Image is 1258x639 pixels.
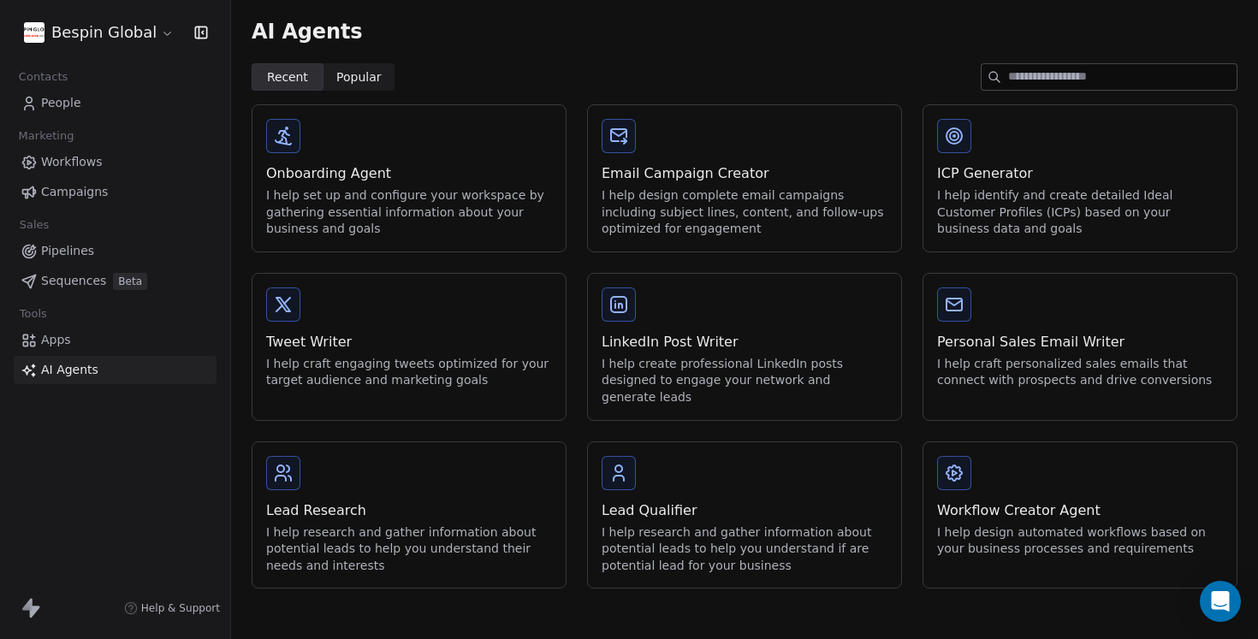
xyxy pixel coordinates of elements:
[602,524,887,575] div: I help research and gather information about potential leads to help you understand if are potent...
[14,267,217,295] a: SequencesBeta
[41,361,98,379] span: AI Agents
[21,18,178,47] button: Bespin Global
[937,332,1223,352] div: Personal Sales Email Writer
[602,163,887,184] div: Email Campaign Creator
[14,148,217,176] a: Workflows
[266,187,552,238] div: I help set up and configure your workspace by gathering essential information about your business...
[1200,581,1241,622] div: Open Intercom Messenger
[266,332,552,352] div: Tweet Writer
[266,524,552,575] div: I help research and gather information about potential leads to help you understand their needs a...
[266,163,552,184] div: Onboarding Agent
[41,183,108,201] span: Campaigns
[602,187,887,238] div: I help design complete email campaigns including subject lines, content, and follow-ups optimized...
[12,212,56,238] span: Sales
[937,163,1223,184] div: ICP Generator
[141,601,220,615] span: Help & Support
[602,500,887,521] div: Lead Qualifier
[124,601,220,615] a: Help & Support
[252,19,362,44] span: AI Agents
[41,94,81,112] span: People
[336,68,382,86] span: Popular
[12,301,54,327] span: Tools
[14,326,217,354] a: Apps
[14,89,217,117] a: People
[937,500,1223,521] div: Workflow Creator Agent
[937,524,1223,558] div: I help design automated workflows based on your business processes and requirements
[41,242,94,260] span: Pipelines
[602,356,887,406] div: I help create professional LinkedIn posts designed to engage your network and generate leads
[41,153,103,171] span: Workflows
[41,272,106,290] span: Sequences
[14,178,217,206] a: Campaigns
[14,237,217,265] a: Pipelines
[24,22,45,43] img: download.png
[937,187,1223,238] div: I help identify and create detailed Ideal Customer Profiles (ICPs) based on your business data an...
[266,500,552,521] div: Lead Research
[41,331,71,349] span: Apps
[11,123,81,149] span: Marketing
[14,356,217,384] a: AI Agents
[937,356,1223,389] div: I help craft personalized sales emails that connect with prospects and drive conversions
[11,64,75,90] span: Contacts
[602,332,887,352] div: LinkedIn Post Writer
[51,21,157,44] span: Bespin Global
[113,273,147,290] span: Beta
[266,356,552,389] div: I help craft engaging tweets optimized for your target audience and marketing goals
